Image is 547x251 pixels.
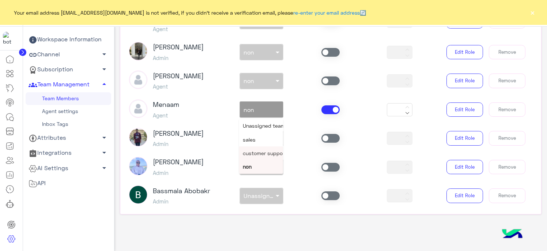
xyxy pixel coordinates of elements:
[244,106,254,113] span: non
[26,62,111,77] a: Subscription
[489,74,525,88] button: Remove
[26,47,111,62] a: Channel
[129,186,147,204] img: ACg8ocIr2bT89Q8dH2iTmHXrK821wSyjubqhsc36Xd4zxGSmY2_Upw=s96-c
[26,161,111,176] a: AI Settings
[489,45,525,60] button: Remove
[26,105,111,118] a: Agent settings
[243,150,287,156] span: customer support
[26,32,111,47] a: Workspace Information
[129,71,147,89] img: defaultAdmin.png
[153,112,179,119] h5: Agent
[446,102,483,117] button: Edit Role
[100,80,109,89] span: arrow_drop_up
[446,74,483,88] button: Edit Role
[153,43,204,51] h3: [PERSON_NAME]
[26,77,111,92] a: Team Management
[153,26,222,32] h5: Agent
[26,118,111,131] a: Inbox Tags
[243,123,285,129] span: Unassigned team
[239,119,283,174] ng-dropdown-panel: Options list
[153,72,204,80] h3: [PERSON_NAME]
[446,131,483,146] button: Edit Role
[446,160,483,175] button: Edit Role
[153,83,204,90] h5: Agent
[29,179,46,188] span: API
[26,131,111,146] a: Attributes
[100,164,109,172] span: arrow_drop_down
[3,32,16,45] img: 713415422032625
[26,176,111,191] a: API
[153,141,204,147] h5: Admin
[529,9,536,16] button: ×
[153,130,204,138] h3: [PERSON_NAME]
[489,188,525,203] button: Remove
[153,158,204,166] h3: [PERSON_NAME]
[489,131,525,146] button: Remove
[129,128,147,146] img: picture
[243,136,256,143] span: sales
[489,160,525,175] button: Remove
[153,101,179,109] h3: Menaam
[129,157,147,175] img: picture
[489,102,525,117] button: Remove
[243,164,252,170] span: non
[129,100,147,118] img: defaultAdmin.png
[446,45,483,60] button: Edit Role
[14,9,366,16] span: Your email address [EMAIL_ADDRESS][DOMAIN_NAME] is not verified, if you didn't receive a verifica...
[129,42,147,60] img: picture
[293,10,360,16] a: re-enter your email address
[100,148,109,157] span: arrow_drop_down
[153,55,204,61] h5: Admin
[446,188,483,203] button: Edit Role
[153,198,210,205] h5: Admin
[100,133,109,142] span: arrow_drop_down
[153,187,210,195] h3: Bassmala Abobakr
[26,146,111,161] a: Integrations
[100,65,109,74] span: arrow_drop_down
[26,92,111,105] a: Team Members
[100,50,109,59] span: arrow_drop_down
[499,222,525,247] img: hulul-logo.png
[153,169,204,176] h5: Admin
